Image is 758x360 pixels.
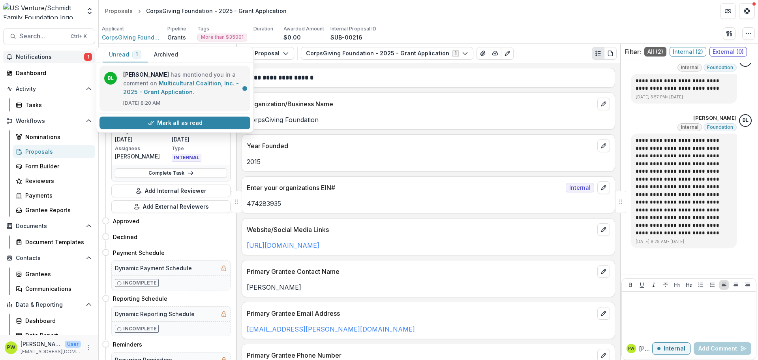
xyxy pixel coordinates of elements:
button: Open entity switcher [84,3,95,19]
p: CorpsGiving Foundation [247,115,610,124]
p: [PERSON_NAME] [115,152,170,160]
a: Complete Task [115,168,227,178]
div: Grantee Reports [25,206,89,214]
button: CorpsGiving Foundation - 2025 - Grant Application1 [301,47,473,60]
p: Internal [664,345,685,352]
p: User [65,341,81,348]
span: Internal [681,124,698,130]
a: Multicultural Coalition, Inc. - 2025 - Grant Application [123,80,239,95]
div: Dashboard [25,317,89,325]
button: Add Internal Reviewer [111,185,231,197]
button: Open Documents [3,220,95,232]
button: edit [597,139,610,152]
button: Notifications1 [3,51,95,63]
span: Foundation [707,124,733,130]
p: Website/Social Media Links [247,225,594,234]
span: All ( 2 ) [644,47,666,57]
button: Align Center [731,280,741,290]
div: Brenda Litwin [743,118,749,123]
button: Heading 2 [684,280,694,290]
div: CorpsGiving Foundation - 2025 - Grant Application [146,7,287,15]
p: [PERSON_NAME] [693,114,737,122]
button: edit [597,265,610,278]
p: Pipeline [167,25,186,32]
button: Open Activity [3,83,95,95]
p: [PERSON_NAME] [247,283,610,292]
div: Dashboard [16,69,89,77]
div: Communications [25,285,89,293]
div: Data Report [25,331,89,339]
div: Payments [25,191,89,200]
button: PDF view [604,47,617,60]
p: [PERSON_NAME] [21,340,62,348]
a: [EMAIL_ADDRESS][PERSON_NAME][DOMAIN_NAME] [247,325,415,333]
span: Data & Reporting [16,302,83,308]
p: 2015 [247,157,610,166]
a: Tasks [13,98,95,111]
button: Open Data & Reporting [3,298,95,311]
button: Ordered List [707,280,717,290]
a: Reviewers [13,174,95,187]
p: Grants [167,33,186,41]
a: Payments [13,189,95,202]
p: Incomplete [123,325,157,332]
p: 474283935 [247,199,610,208]
span: Internal ( 2 ) [670,47,706,57]
div: Tasks [25,101,89,109]
span: Internal [681,65,698,70]
span: Foundation [707,65,733,70]
a: CorpsGiving Foundation [102,33,161,41]
p: [DATE] 8:29 AM • [DATE] [636,239,732,245]
span: External ( 0 ) [709,47,747,57]
button: Underline [637,280,647,290]
h5: Dynamic Reporting Schedule [115,310,195,318]
p: [DATE] [115,135,170,143]
div: Nominations [25,133,89,141]
span: Documents [16,223,83,230]
span: Search... [19,32,66,40]
button: Align Right [743,280,752,290]
a: Data Report [13,329,95,342]
p: Awarded Amount [283,25,324,32]
p: Internal Proposal ID [330,25,376,32]
button: edit [597,223,610,236]
div: Proposals [105,7,133,15]
nav: breadcrumb [102,5,290,17]
p: Tags [197,25,209,32]
div: Grantees [25,270,89,278]
span: Contacts [16,255,83,262]
span: 1 [84,53,92,61]
p: [EMAIL_ADDRESS][DOMAIN_NAME] [21,348,81,355]
div: Parker Wolf [7,345,15,350]
p: Primary Grantee Phone Number [247,351,594,360]
p: Year Founded [247,141,594,151]
p: Duration [253,25,273,32]
a: Communications [13,282,95,295]
img: US Venture/Schmidt Family Foundation logo [3,3,81,19]
button: Heading 1 [672,280,682,290]
button: View Attached Files [477,47,489,60]
button: Proposal [240,47,294,60]
div: Parker Wolf [628,347,634,351]
button: Mark all as read [99,117,250,129]
button: Internal [652,342,690,355]
h5: Dynamic Payment Schedule [115,264,192,272]
button: Get Help [739,3,755,19]
a: Proposals [102,5,136,17]
p: Incomplete [123,279,157,286]
button: Search... [3,28,95,44]
p: [DATE] 3:57 PM • [DATE] [636,94,732,100]
a: Dashboard [13,314,95,327]
div: Proposals [25,147,89,156]
button: Bullet List [696,280,705,290]
button: Open Contacts [3,252,95,264]
span: 1 [136,51,138,57]
p: Applicant [102,25,124,32]
button: edit [597,98,610,110]
a: Dashboard [3,66,95,79]
p: Primary Grantee Email Address [247,309,594,318]
p: Assignees [115,145,170,152]
button: Bold [626,280,635,290]
button: Unread [103,47,148,62]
